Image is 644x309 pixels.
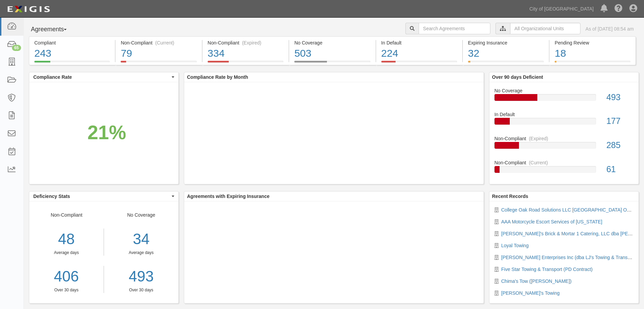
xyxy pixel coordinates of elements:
button: Deficiency Stats [29,192,178,201]
a: Pending Review18 [550,61,636,66]
a: Non-Compliant(Expired)334 [203,61,289,66]
a: Chima's Tow ([PERSON_NAME]) [501,278,572,284]
div: Over 30 days [29,287,104,293]
b: Over 90 days Deficient [492,74,543,80]
div: In Default [489,111,639,118]
a: Non-Compliant(Current)79 [116,61,202,66]
a: AAA Motorcycle Escort Services of [US_STATE] [501,219,602,224]
div: (Current) [155,39,174,46]
div: Average days [29,250,104,256]
a: 493 [109,266,174,287]
div: 503 [294,46,370,61]
div: 34 [109,229,174,250]
img: logo-5460c22ac91f19d4615b14bd174203de0afe785f0fc80cf4dbbc73dc1793850b.png [5,3,52,15]
a: 406 [29,266,104,287]
a: Non-Compliant(Current)61 [494,159,633,178]
span: Compliance Rate [33,74,170,80]
b: Agreements with Expiring Insurance [187,194,269,199]
div: (Current) [529,159,548,166]
div: No Coverage [489,87,639,94]
div: Average days [109,250,174,256]
a: In Default224 [376,61,462,66]
b: Recent Records [492,194,528,199]
div: Non-Compliant [489,159,639,166]
div: Compliant [34,39,110,46]
div: No Coverage [294,39,370,46]
div: Non-Compliant [29,212,104,293]
div: Non-Compliant (Expired) [208,39,283,46]
a: In Default177 [494,111,633,135]
div: Non-Compliant (Current) [121,39,196,46]
div: 285 [601,139,639,151]
button: Agreements [29,23,80,36]
div: 177 [601,115,639,127]
a: [PERSON_NAME]'s Towing [501,290,560,296]
div: 18 [555,46,630,61]
div: 65 [12,45,21,51]
div: 243 [34,46,110,61]
a: Five Star Towing & Transport (PD Contract) [501,267,593,272]
input: Search Agreements [419,23,490,34]
div: Expiring Insurance [468,39,544,46]
div: (Expired) [242,39,261,46]
a: Non-Compliant(Expired)285 [494,135,633,159]
a: Expiring Insurance32 [463,61,549,66]
a: No Coverage493 [494,87,633,111]
a: No Coverage503 [289,61,375,66]
div: Pending Review [555,39,630,46]
div: 32 [468,46,544,61]
div: 493 [601,91,639,104]
i: Help Center - Complianz [614,5,623,13]
div: As of [DATE] 08:54 am [586,25,634,32]
div: No Coverage [104,212,179,293]
div: In Default [381,39,457,46]
b: Compliance Rate by Month [187,74,248,80]
a: City of [GEOGRAPHIC_DATA] [526,2,597,16]
input: All Organizational Units [510,23,580,34]
a: Loyal Towing [501,243,529,248]
a: Compliant243 [29,61,115,66]
div: 79 [121,46,196,61]
div: Over 30 days [109,287,174,293]
div: Non-Compliant [489,135,639,142]
div: 224 [381,46,457,61]
div: (Expired) [529,135,548,142]
a: [PERSON_NAME] Enterprises Inc (dba LJ's Towing & Transport) [501,255,638,260]
div: 21% [87,119,126,146]
button: Compliance Rate [29,72,178,82]
span: Deficiency Stats [33,193,170,200]
div: 61 [601,163,639,176]
div: 48 [29,229,104,250]
div: 334 [208,46,283,61]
